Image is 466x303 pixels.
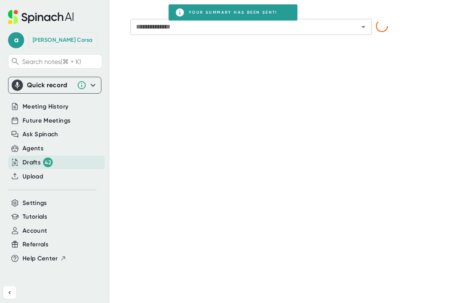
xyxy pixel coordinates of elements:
[33,37,93,44] div: Amy Corsa
[27,81,73,89] div: Quick record
[358,21,369,33] button: Open
[12,77,98,93] div: Quick record
[23,130,58,139] button: Ask Spinach
[23,240,48,249] button: Referrals
[23,199,47,208] button: Settings
[23,102,68,111] button: Meeting History
[22,58,100,66] span: Search notes (⌘ + K)
[23,212,47,221] button: Tutorials
[23,144,43,153] button: Agents
[23,226,47,235] button: Account
[23,254,66,263] button: Help Center
[23,116,70,125] button: Future Meetings
[23,172,43,181] button: Upload
[23,254,58,263] span: Help Center
[3,286,16,299] button: Collapse sidebar
[43,158,53,167] div: 42
[23,158,53,167] button: Drafts 42
[23,158,53,167] div: Drafts
[8,32,24,48] span: a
